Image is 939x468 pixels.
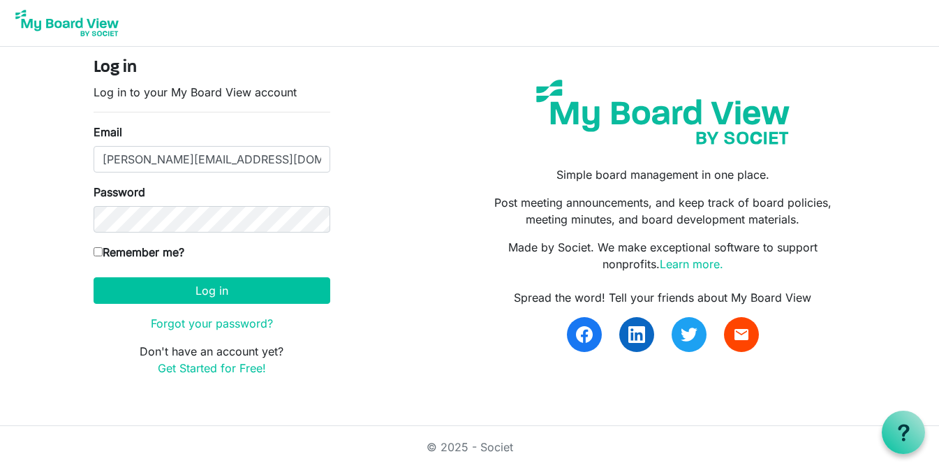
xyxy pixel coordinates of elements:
[427,440,513,454] a: © 2025 - Societ
[94,277,330,304] button: Log in
[94,84,330,101] p: Log in to your My Board View account
[151,316,273,330] a: Forgot your password?
[733,326,750,343] span: email
[681,326,697,343] img: twitter.svg
[94,247,103,256] input: Remember me?
[660,257,723,271] a: Learn more.
[480,239,845,272] p: Made by Societ. We make exceptional software to support nonprofits.
[158,361,266,375] a: Get Started for Free!
[94,124,122,140] label: Email
[94,343,330,376] p: Don't have an account yet?
[526,69,800,155] img: my-board-view-societ.svg
[480,166,845,183] p: Simple board management in one place.
[94,58,330,78] h4: Log in
[724,317,759,352] a: email
[94,184,145,200] label: Password
[480,194,845,228] p: Post meeting announcements, and keep track of board policies, meeting minutes, and board developm...
[480,289,845,306] div: Spread the word! Tell your friends about My Board View
[11,6,123,41] img: My Board View Logo
[94,244,184,261] label: Remember me?
[628,326,645,343] img: linkedin.svg
[576,326,593,343] img: facebook.svg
